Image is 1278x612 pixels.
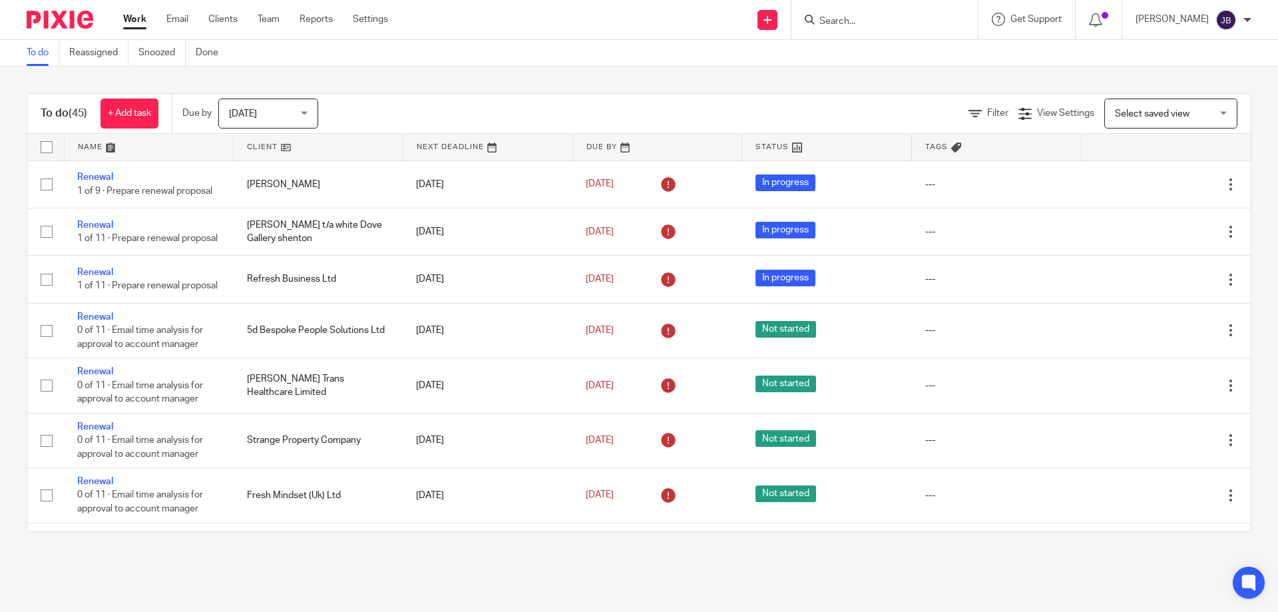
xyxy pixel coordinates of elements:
[234,208,403,255] td: [PERSON_NAME] t/a white Dove Gallery shenton
[925,489,1068,502] div: ---
[138,40,186,66] a: Snoozed
[755,270,815,286] span: In progress
[755,430,816,447] span: Not started
[77,220,113,230] a: Renewal
[586,227,614,236] span: [DATE]
[586,326,614,335] span: [DATE]
[300,13,333,26] a: Reports
[586,491,614,500] span: [DATE]
[69,40,128,66] a: Reassigned
[234,523,403,577] td: The F Word Ltd
[27,11,93,29] img: Pixie
[234,413,403,467] td: Strange Property Company
[586,274,614,284] span: [DATE]
[755,174,815,191] span: In progress
[925,379,1068,392] div: ---
[1037,109,1094,118] span: View Settings
[77,477,113,486] a: Renewal
[818,16,938,28] input: Search
[925,324,1068,337] div: ---
[353,13,388,26] a: Settings
[755,222,815,238] span: In progress
[586,180,614,189] span: [DATE]
[586,436,614,445] span: [DATE]
[403,413,572,467] td: [DATE]
[403,303,572,358] td: [DATE]
[1136,13,1209,26] p: [PERSON_NAME]
[234,256,403,303] td: Refresh Business Ltd
[987,109,1008,118] span: Filter
[925,143,948,151] span: Tags
[925,225,1068,238] div: ---
[77,282,218,291] span: 1 of 11 · Prepare renewal proposal
[1010,15,1062,24] span: Get Support
[196,40,228,66] a: Done
[1215,9,1237,31] img: svg%3E
[403,208,572,255] td: [DATE]
[77,381,203,404] span: 0 of 11 · Email time analysis for approval to account manager
[755,321,816,338] span: Not started
[229,109,257,119] span: [DATE]
[234,303,403,358] td: 5d Bespoke People Solutions Ltd
[403,358,572,413] td: [DATE]
[925,434,1068,447] div: ---
[403,468,572,523] td: [DATE]
[77,186,212,196] span: 1 of 9 · Prepare renewal proposal
[77,172,113,182] a: Renewal
[41,107,87,121] h1: To do
[403,160,572,208] td: [DATE]
[258,13,280,26] a: Team
[403,256,572,303] td: [DATE]
[755,485,816,502] span: Not started
[755,376,816,392] span: Not started
[234,468,403,523] td: Fresh Mindset (Uk) Ltd
[925,272,1068,286] div: ---
[77,268,113,277] a: Renewal
[403,523,572,577] td: [DATE]
[586,381,614,390] span: [DATE]
[77,312,113,322] a: Renewal
[77,436,203,459] span: 0 of 11 · Email time analysis for approval to account manager
[77,422,113,432] a: Renewal
[234,160,403,208] td: [PERSON_NAME]
[1115,109,1189,119] span: Select saved view
[69,108,87,119] span: (45)
[925,178,1068,191] div: ---
[77,326,203,349] span: 0 of 11 · Email time analysis for approval to account manager
[77,367,113,376] a: Renewal
[208,13,238,26] a: Clients
[234,358,403,413] td: [PERSON_NAME] Trans Healthcare Limited
[77,491,203,514] span: 0 of 11 · Email time analysis for approval to account manager
[182,107,212,120] p: Due by
[77,234,218,243] span: 1 of 11 · Prepare renewal proposal
[27,40,59,66] a: To do
[123,13,146,26] a: Work
[166,13,188,26] a: Email
[101,99,158,129] a: + Add task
